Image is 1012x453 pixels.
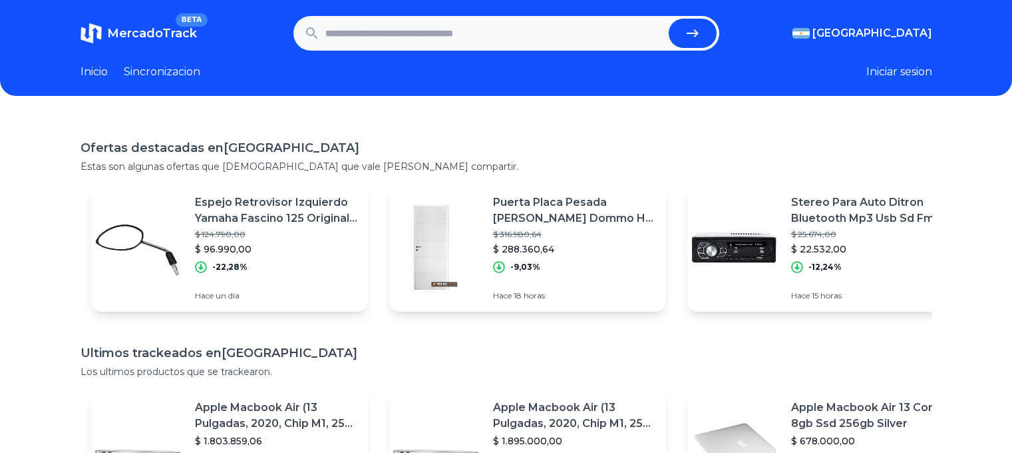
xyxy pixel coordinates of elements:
[81,160,932,173] p: Estas son algunas ofertas que [DEMOGRAPHIC_DATA] que vale [PERSON_NAME] compartir.
[195,229,357,240] p: $ 124.790,00
[687,201,780,294] img: Featured image
[866,64,932,80] button: Iniciar sesion
[493,400,655,432] p: Apple Macbook Air (13 Pulgadas, 2020, Chip M1, 256 Gb De Ssd, 8 Gb De Ram) - Plata
[195,195,357,226] p: Espejo Retrovisor Izquierdo Yamaha Fascino 125 Original Um
[812,25,932,41] span: [GEOGRAPHIC_DATA]
[195,242,357,256] p: $ 96.990,00
[792,28,810,39] img: Argentina
[212,262,248,272] p: -22,28%
[493,195,655,226] p: Puerta Placa Pesada [PERSON_NAME] Dommo H Mdf 9mm 80/10 [PERSON_NAME]
[81,365,932,378] p: Los ultimos productos que se trackearon.
[389,184,666,312] a: Featured imagePuerta Placa Pesada [PERSON_NAME] Dommo H Mdf 9mm 80/10 [PERSON_NAME]$ 316.980,64$ ...
[493,229,655,240] p: $ 316.980,64
[195,400,357,432] p: Apple Macbook Air (13 Pulgadas, 2020, Chip M1, 256 Gb De Ssd, 8 Gb De Ram) - Plata
[791,400,953,432] p: Apple Macbook Air 13 Core I5 8gb Ssd 256gb Silver
[195,290,357,301] p: Hace un día
[791,434,953,448] p: $ 678.000,00
[510,262,540,272] p: -9,03%
[107,26,197,41] span: MercadoTrack
[176,13,207,27] span: BETA
[81,139,932,157] h1: Ofertas destacadas en [GEOGRAPHIC_DATA]
[91,184,368,312] a: Featured imageEspejo Retrovisor Izquierdo Yamaha Fascino 125 Original Um$ 124.790,00$ 96.990,00-2...
[195,434,357,448] p: $ 1.803.859,06
[493,242,655,256] p: $ 288.360,64
[792,25,932,41] button: [GEOGRAPHIC_DATA]
[791,229,953,240] p: $ 25.674,00
[791,242,953,256] p: $ 22.532,00
[91,201,184,294] img: Featured image
[791,290,953,301] p: Hace 15 horas
[81,344,932,362] h1: Ultimos trackeados en [GEOGRAPHIC_DATA]
[81,64,108,80] a: Inicio
[124,64,200,80] a: Sincronizacion
[791,195,953,226] p: Stereo Para Auto Ditron Bluetooth Mp3 Usb Sd Fm Fijo
[81,23,197,44] a: MercadoTrackBETA
[493,434,655,448] p: $ 1.895.000,00
[687,184,964,312] a: Featured imageStereo Para Auto Ditron Bluetooth Mp3 Usb Sd Fm Fijo$ 25.674,00$ 22.532,00-12,24%Ha...
[81,23,102,44] img: MercadoTrack
[808,262,842,272] p: -12,24%
[493,290,655,301] p: Hace 18 horas
[389,201,482,294] img: Featured image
